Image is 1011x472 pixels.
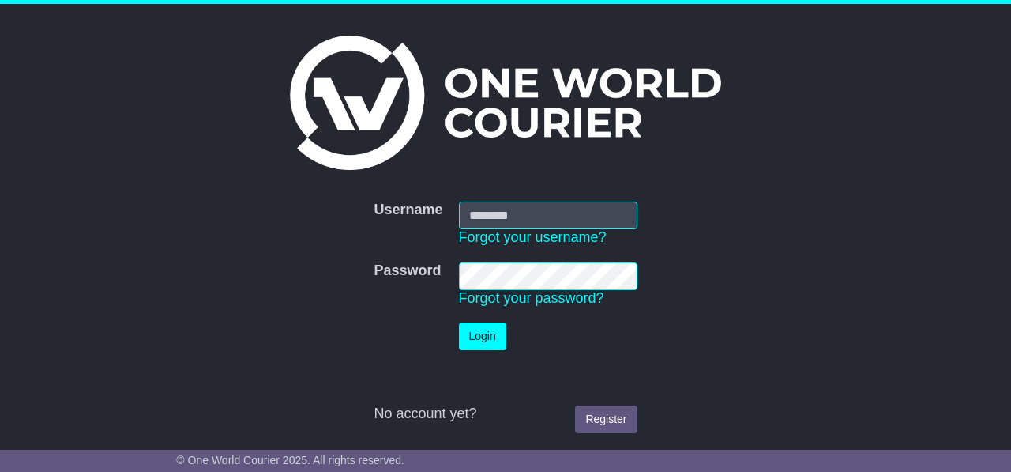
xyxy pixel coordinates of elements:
[575,406,637,433] a: Register
[374,202,442,219] label: Username
[176,454,404,466] span: © One World Courier 2025. All rights reserved.
[290,36,721,170] img: One World
[459,290,604,306] a: Forgot your password?
[459,323,506,350] button: Login
[374,262,441,280] label: Password
[374,406,637,423] div: No account yet?
[459,229,607,245] a: Forgot your username?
